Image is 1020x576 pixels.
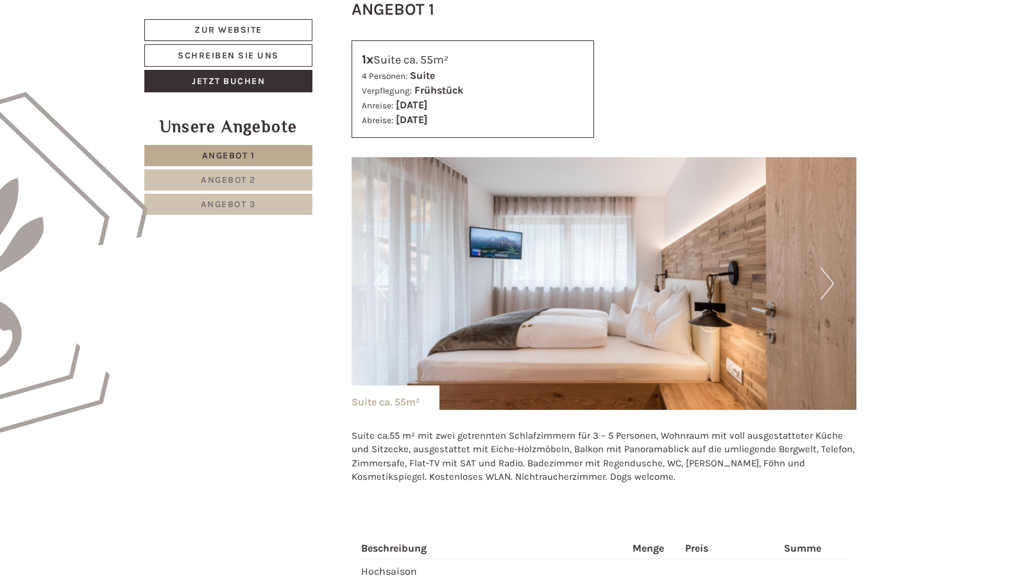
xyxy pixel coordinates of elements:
b: Suite [410,69,435,81]
th: Beschreibung [361,539,628,559]
small: Abreise: [362,115,393,125]
button: Previous [374,267,387,300]
div: Guten Tag, wie können wir Ihnen helfen? [10,35,215,74]
div: Suite ca. 55m² [352,385,439,410]
b: Frühstück [414,84,463,96]
p: Suite ca.55 m² mit zwei getrennten Schlafzimmern für 3 – 5 Personen, Wohnraum mit voll ausgestatt... [352,429,857,484]
button: Senden [423,338,504,360]
div: Suite ca. 55m² [362,51,584,69]
b: [DATE] [396,99,427,111]
div: Hotel B&B Feldmessner [19,37,208,47]
th: Preis [680,539,779,559]
small: 21:01 [19,62,208,71]
a: Jetzt buchen [144,70,312,92]
small: 4 Personen: [362,71,407,81]
b: 1x [362,52,373,67]
div: Dienstag [222,10,283,31]
small: Anreise: [362,101,393,110]
a: Zur Website [144,19,312,41]
span: Angebot 1 [202,150,255,161]
th: Summe [779,539,847,559]
b: [DATE] [396,114,427,126]
th: Menge [627,539,679,559]
span: Angebot 2 [201,174,256,185]
button: Next [820,267,834,300]
span: Angebot 3 [201,199,257,210]
img: image [352,157,857,410]
a: Schreiben Sie uns [144,44,312,67]
small: Verpflegung: [362,86,412,96]
div: Unsere Angebote [144,115,312,139]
